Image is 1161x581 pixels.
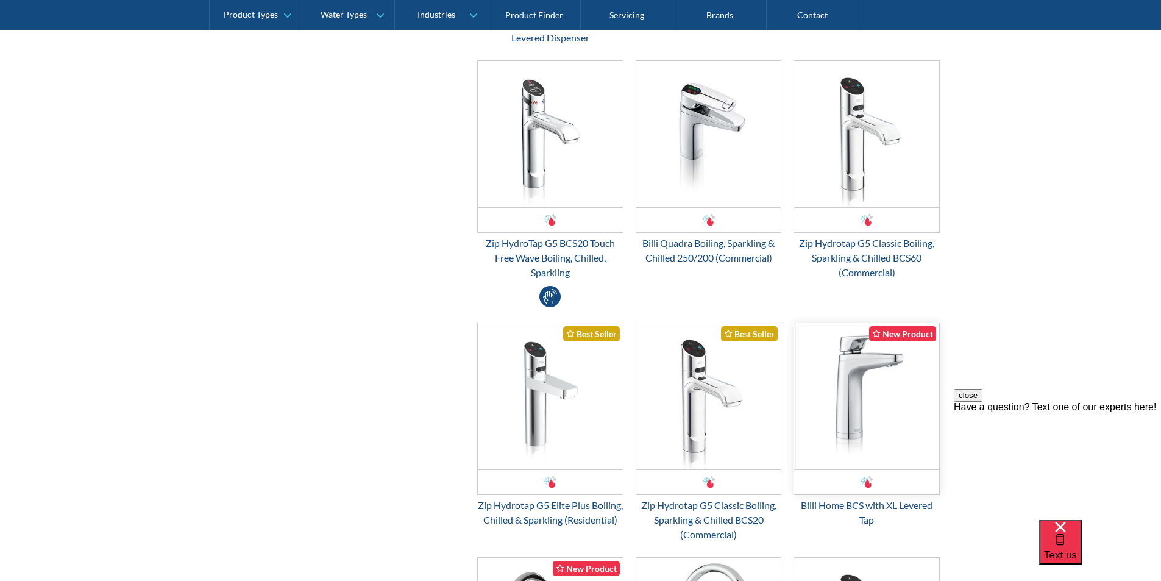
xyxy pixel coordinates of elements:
[563,326,620,341] div: Best Seller
[477,323,623,527] a: Zip Hydrotap G5 Elite Plus Boiling, Chilled & Sparkling (Residential)Best SellerZip Hydrotap G5 E...
[636,61,781,207] img: Billi Quadra Boiling, Sparkling & Chilled 250/200 (Commercial)
[1039,520,1161,581] iframe: podium webchat widget bubble
[417,10,455,20] div: Industries
[954,389,1161,535] iframe: podium webchat widget prompt
[477,60,623,280] a: Zip HydroTap G5 BCS20 Touch Free Wave Boiling, Chilled, SparklingZip HydroTap G5 BCS20 Touch Free...
[478,323,623,469] img: Zip Hydrotap G5 Elite Plus Boiling, Chilled & Sparkling (Residential)
[869,326,936,341] div: New Product
[721,326,778,341] div: Best Seller
[321,10,367,20] div: Water Types
[794,498,940,527] div: Billi Home BCS with XL Levered Tap
[794,236,940,280] div: Zip Hydrotap G5 Classic Boiling, Sparkling & Chilled BCS60 (Commercial)
[636,236,782,265] div: Billi Quadra Boiling, Sparkling & Chilled 250/200 (Commercial)
[794,323,939,469] img: Billi Home BCS with XL Levered Tap
[224,10,278,20] div: Product Types
[794,323,940,527] a: Billi Home BCS with XL Levered TapNew ProductBilli Home BCS with XL Levered Tap
[794,60,940,280] a: Zip Hydrotap G5 Classic Boiling, Sparkling & Chilled BCS60 (Commercial)Zip Hydrotap G5 Classic Bo...
[636,498,782,542] div: Zip Hydrotap G5 Classic Boiling, Sparkling & Chilled BCS20 (Commercial)
[636,323,782,542] a: Zip Hydrotap G5 Classic Boiling, Sparkling & Chilled BCS20 (Commercial)Best SellerZip Hydrotap G5...
[636,60,782,265] a: Billi Quadra Boiling, Sparkling & Chilled 250/200 (Commercial)Billi Quadra Boiling, Sparkling & C...
[478,61,623,207] img: Zip HydroTap G5 BCS20 Touch Free Wave Boiling, Chilled, Sparkling
[553,561,620,576] div: New Product
[794,61,939,207] img: Zip Hydrotap G5 Classic Boiling, Sparkling & Chilled BCS60 (Commercial)
[636,323,781,469] img: Zip Hydrotap G5 Classic Boiling, Sparkling & Chilled BCS20 (Commercial)
[477,498,623,527] div: Zip Hydrotap G5 Elite Plus Boiling, Chilled & Sparkling (Residential)
[477,236,623,280] div: Zip HydroTap G5 BCS20 Touch Free Wave Boiling, Chilled, Sparkling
